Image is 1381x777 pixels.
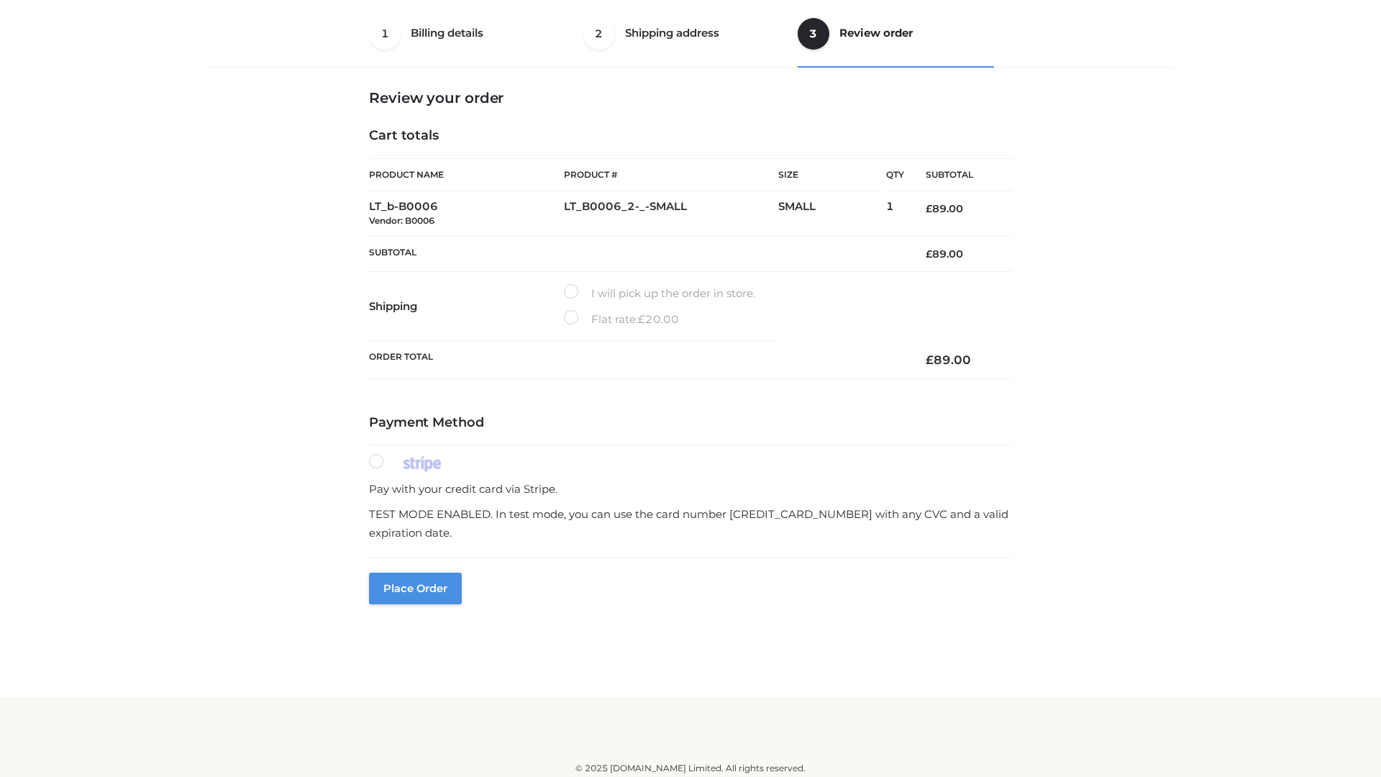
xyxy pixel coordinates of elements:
div: © 2025 [DOMAIN_NAME] Limited. All rights reserved. [214,761,1167,776]
span: £ [926,247,932,260]
label: Flat rate: [564,310,679,329]
p: Pay with your credit card via Stripe. [369,480,1012,499]
h4: Payment Method [369,415,1012,431]
bdi: 89.00 [926,202,963,215]
bdi: 89.00 [926,247,963,260]
td: 1 [886,191,904,237]
th: Size [778,159,879,191]
bdi: 89.00 [926,353,971,367]
th: Subtotal [369,236,904,271]
bdi: 20.00 [638,312,679,326]
span: £ [638,312,645,326]
th: Qty [886,158,904,191]
span: £ [926,202,932,215]
th: Shipping [369,272,564,341]
td: LT_B0006_2-_-SMALL [564,191,778,237]
h4: Cart totals [369,128,1012,144]
span: £ [926,353,934,367]
p: TEST MODE ENABLED. In test mode, you can use the card number [CREDIT_CARD_NUMBER] with any CVC an... [369,505,1012,542]
th: Subtotal [904,159,1012,191]
td: SMALL [778,191,886,237]
small: Vendor: B0006 [369,215,434,226]
th: Product Name [369,158,564,191]
label: I will pick up the order in store. [564,284,755,303]
th: Product # [564,158,778,191]
th: Order Total [369,341,904,379]
button: Place order [369,573,462,604]
h3: Review your order [369,89,1012,106]
td: LT_b-B0006 [369,191,564,237]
